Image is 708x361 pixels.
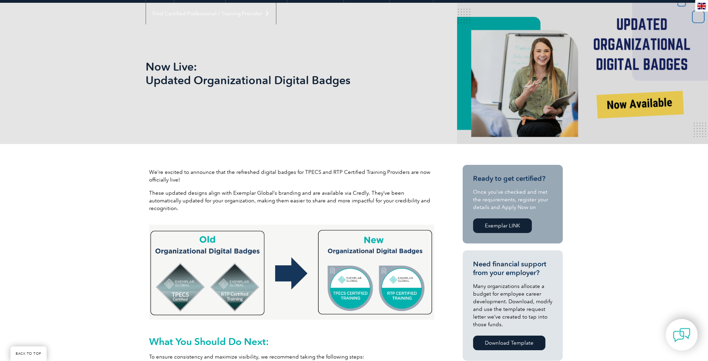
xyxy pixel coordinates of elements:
h3: Ready to get certified? [473,174,552,183]
a: Download Template [473,336,545,350]
p: These updated designs align with Exemplar Global’s branding and are available via Credly. They’ve... [149,189,434,212]
p: We’re excited to announce that the refreshed digital badges for TPECS and RTP Certified Training ... [149,168,434,184]
p: To ensure consistency and maximize visibility, we recommend taking the following steps: [149,353,434,361]
p: Once you’ve checked and met the requirements, register your details and Apply Now on [473,188,552,211]
a: Find Certified Professional / Training Provider [146,3,276,24]
a: BACK TO TOP [10,346,47,361]
img: contact-chat.png [673,326,690,344]
h1: Now Live: Updated Organizational Digital Badges [146,60,413,87]
h3: Need financial support from your employer? [473,260,552,277]
img: tp badges [149,225,434,320]
h2: What You Should Do Next: [149,336,434,347]
p: Many organizations allocate a budget for employee career development. Download, modify and use th... [473,282,552,328]
a: Exemplar LINK [473,218,532,233]
img: en [697,3,706,9]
